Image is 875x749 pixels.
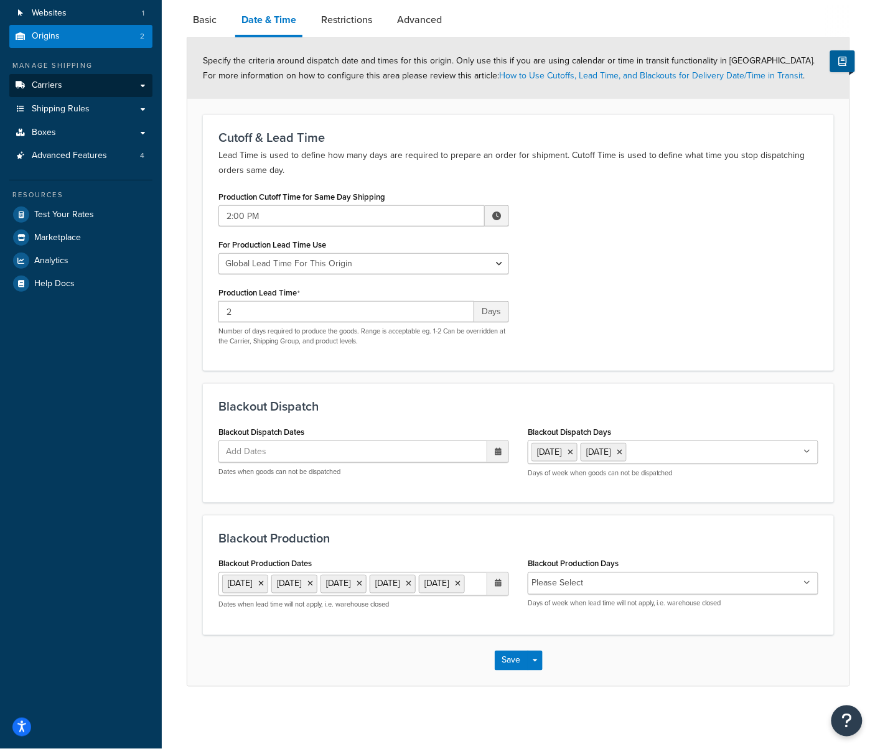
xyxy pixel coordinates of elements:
[9,272,152,295] a: Help Docs
[495,651,528,671] button: Save
[271,575,317,593] li: [DATE]
[218,427,304,437] label: Blackout Dispatch Dates
[34,210,94,220] span: Test Your Rates
[499,69,803,82] a: How to Use Cutoffs, Lead Time, and Blackouts for Delivery Date/Time in Transit
[34,256,68,266] span: Analytics
[203,54,815,82] span: Specify the criteria around dispatch date and times for this origin. Only use this if you are usi...
[218,148,818,178] p: Lead Time is used to define how many days are required to prepare an order for shipment. Cutoff T...
[321,575,367,593] li: [DATE]
[218,131,818,144] h3: Cutoff & Lead Time
[32,31,60,42] span: Origins
[370,575,416,593] li: [DATE]
[9,121,152,144] a: Boxes
[528,427,611,437] label: Blackout Dispatch Days
[235,5,302,37] a: Date & Time
[218,327,509,346] p: Number of days required to produce the goods. Range is acceptable eg. 1-2 Can be overridden at th...
[474,301,509,322] span: Days
[218,240,326,249] label: For Production Lead Time Use
[9,203,152,226] a: Test Your Rates
[187,5,223,35] a: Basic
[140,151,144,161] span: 4
[9,144,152,167] a: Advanced Features4
[218,288,300,298] label: Production Lead Time
[218,559,312,569] label: Blackout Production Dates
[419,575,465,593] li: [DATE]
[9,60,152,71] div: Manage Shipping
[531,575,583,592] li: Please Select
[142,8,144,19] span: 1
[528,559,619,569] label: Blackout Production Days
[9,25,152,48] a: Origins2
[9,144,152,167] li: Advanced Features
[218,399,818,413] h3: Blackout Dispatch
[32,80,62,91] span: Carriers
[218,600,509,610] p: Dates when lead time will not apply, i.e. warehouse closed
[9,2,152,25] a: Websites1
[140,31,144,42] span: 2
[9,249,152,272] a: Analytics
[315,5,378,35] a: Restrictions
[32,104,90,114] span: Shipping Rules
[830,50,855,72] button: Show Help Docs
[222,575,268,593] li: [DATE]
[391,5,448,35] a: Advanced
[9,98,152,121] a: Shipping Rules
[9,190,152,200] div: Resources
[831,705,863,737] button: Open Resource Center
[222,441,282,462] span: Add Dates
[9,74,152,97] a: Carriers
[9,226,152,249] a: Marketplace
[32,151,107,161] span: Advanced Features
[34,233,81,243] span: Marketplace
[9,25,152,48] li: Origins
[586,445,611,458] span: [DATE]
[218,192,385,202] label: Production Cutoff Time for Same Day Shipping
[32,128,56,138] span: Boxes
[9,2,152,25] li: Websites
[537,445,561,458] span: [DATE]
[32,8,67,19] span: Websites
[218,531,818,545] h3: Blackout Production
[528,599,818,608] p: Days of week when lead time will not apply, i.e. warehouse closed
[218,467,509,477] p: Dates when goods can not be dispatched
[34,279,75,289] span: Help Docs
[528,468,818,478] p: Days of week when goods can not be dispatched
